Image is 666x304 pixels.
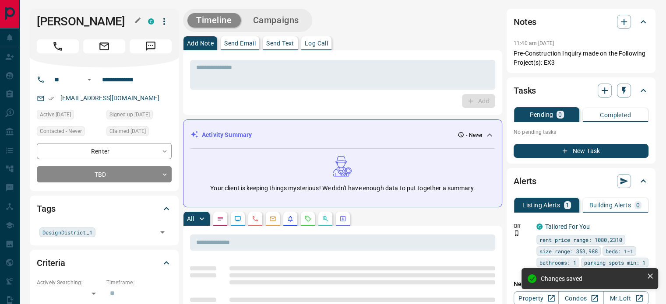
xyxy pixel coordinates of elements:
span: Claimed [DATE] [109,127,146,136]
p: Send Text [266,40,294,46]
span: beds: 1-1 [606,247,633,255]
div: Changes saved [541,275,643,282]
span: DesignDistrict_1 [42,228,92,237]
button: Open [84,74,95,85]
p: Activity Summary [202,130,252,140]
svg: Notes [217,215,224,222]
svg: Calls [252,215,259,222]
p: Send Email [224,40,256,46]
svg: Emails [269,215,276,222]
div: Tasks [514,80,648,101]
svg: Email Verified [48,95,54,101]
span: Call [37,39,79,53]
button: Open [156,226,169,238]
h2: Notes [514,15,536,29]
p: Add Note [187,40,214,46]
p: Completed [600,112,631,118]
p: New Alert: [514,280,648,289]
span: Email [83,39,125,53]
div: Criteria [37,252,172,273]
h2: Alerts [514,174,536,188]
a: [EMAIL_ADDRESS][DOMAIN_NAME] [60,94,159,101]
span: Message [130,39,172,53]
span: bathrooms: 1 [539,258,576,267]
p: 1 [566,202,569,208]
svg: Lead Browsing Activity [234,215,241,222]
p: Pending [529,112,553,118]
span: parking spots min: 1 [584,258,645,267]
div: Renter [37,143,172,159]
svg: Agent Actions [339,215,346,222]
div: Fri Jan 15 2021 [106,126,172,139]
div: condos.ca [536,224,543,230]
div: TBD [37,166,172,182]
button: Timeline [187,13,241,28]
svg: Opportunities [322,215,329,222]
h2: Tasks [514,84,536,98]
div: Tags [37,198,172,219]
p: Actively Searching: [37,279,102,287]
p: Off [514,222,531,230]
span: Active [DATE] [40,110,71,119]
button: Campaigns [244,13,308,28]
svg: Requests [304,215,311,222]
p: Building Alerts [589,202,631,208]
p: Log Call [305,40,328,46]
div: Mon Feb 07 2022 [37,110,102,122]
span: Signed up [DATE] [109,110,150,119]
div: Alerts [514,171,648,192]
span: Contacted - Never [40,127,82,136]
p: Timeframe: [106,279,172,287]
p: - Never [466,131,483,139]
p: No pending tasks [514,126,648,139]
div: Notes [514,11,648,32]
span: rent price range: 1080,2310 [539,235,622,244]
p: 0 [558,112,562,118]
p: 11:40 am [DATE] [514,40,554,46]
div: Activity Summary- Never [190,127,495,143]
span: size range: 353,988 [539,247,598,255]
div: Fri Jan 15 2021 [106,110,172,122]
h2: Criteria [37,256,65,270]
svg: Push Notification Only [514,230,520,236]
svg: Listing Alerts [287,215,294,222]
h2: Tags [37,202,55,216]
a: Tailored For You [545,223,590,230]
div: condos.ca [148,18,154,24]
p: Pre-Construction Inquiry made on the Following Project(s): EX3 [514,49,648,67]
h1: [PERSON_NAME] [37,14,135,28]
p: Your client is keeping things mysterious! We didn't have enough data to put together a summary. [210,184,475,193]
button: New Task [514,144,648,158]
p: Listing Alerts [522,202,560,208]
p: All [187,216,194,222]
p: 0 [636,202,640,208]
